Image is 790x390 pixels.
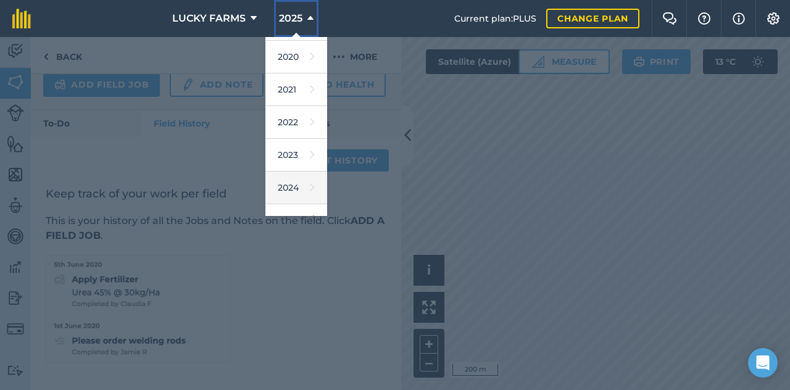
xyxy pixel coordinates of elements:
[766,12,781,25] img: A cog icon
[454,12,536,25] span: Current plan : PLUS
[546,9,639,28] a: Change plan
[265,139,327,172] a: 2023
[265,41,327,73] a: 2020
[697,12,712,25] img: A question mark icon
[748,348,778,378] div: Open Intercom Messenger
[662,12,677,25] img: Two speech bubbles overlapping with the left bubble in the forefront
[12,9,31,28] img: fieldmargin Logo
[265,106,327,139] a: 2022
[265,204,327,237] a: 2025
[265,73,327,106] a: 2021
[279,11,302,26] span: 2025
[172,11,246,26] span: LUCKY FARMS
[733,11,745,26] img: svg+xml;base64,PHN2ZyB4bWxucz0iaHR0cDovL3d3dy53My5vcmcvMjAwMC9zdmciIHdpZHRoPSIxNyIgaGVpZ2h0PSIxNy...
[265,172,327,204] a: 2024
